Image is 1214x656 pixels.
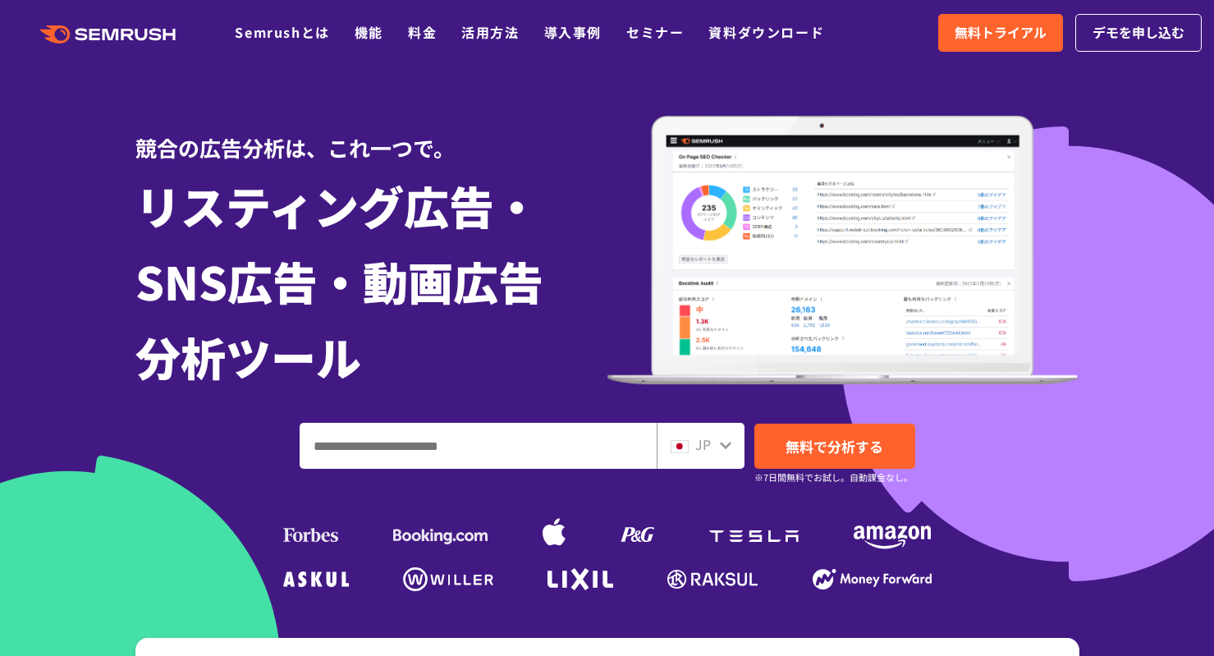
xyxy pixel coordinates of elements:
a: 機能 [355,22,383,42]
div: 競合の広告分析は、これ一つで。 [135,107,607,163]
a: セミナー [626,22,684,42]
input: ドメイン、キーワードまたはURLを入力してください [300,424,656,468]
a: デモを申し込む [1075,14,1202,52]
a: 無料で分析する [754,424,915,469]
span: デモを申し込む [1093,22,1184,44]
a: 無料トライアル [938,14,1063,52]
span: 無料で分析する [786,436,883,456]
a: 活用方法 [461,22,519,42]
a: 資料ダウンロード [708,22,824,42]
span: 無料トライアル [955,22,1047,44]
a: 料金 [408,22,437,42]
small: ※7日間無料でお試し。自動課金なし。 [754,470,913,485]
a: Semrushとは [235,22,329,42]
span: JP [695,434,711,454]
a: 導入事例 [544,22,602,42]
h1: リスティング広告・ SNS広告・動画広告 分析ツール [135,167,607,394]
